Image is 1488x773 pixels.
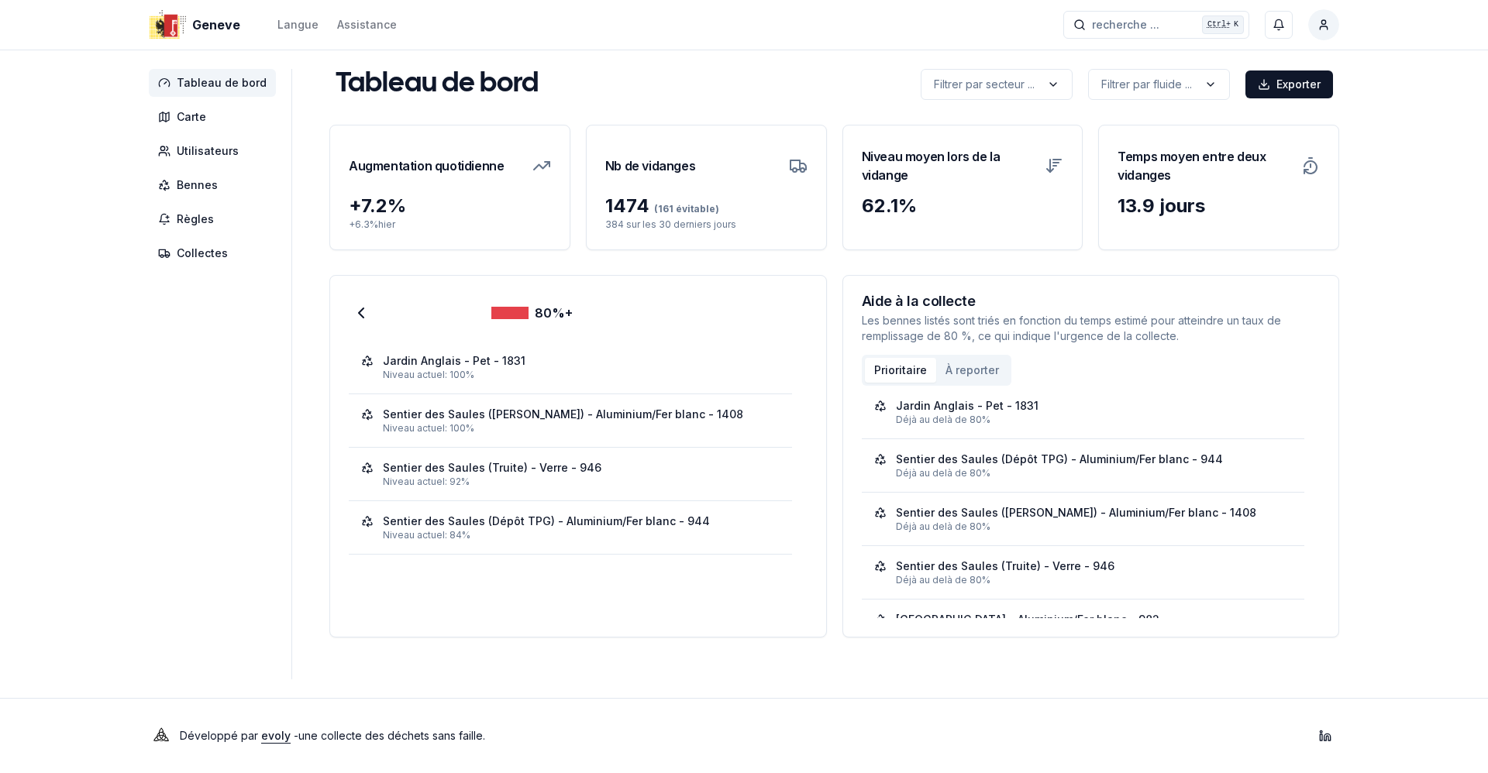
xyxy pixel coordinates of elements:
p: Filtrer par secteur ... [934,77,1035,92]
div: Jardin Anglais - Pet - 1831 [383,353,525,369]
a: Règles [149,205,282,233]
div: Déjà au delà de 80% [896,574,1293,586]
div: Sentier des Saules ([PERSON_NAME]) - Aluminium/Fer blanc - 1408 [383,407,743,422]
div: 80%+ [491,304,573,322]
a: Assistance [337,15,397,34]
p: Développé par - une collecte des déchets sans faille . [180,725,485,747]
h3: Nb de vidanges [605,144,695,187]
button: label [921,69,1073,100]
button: Langue [277,15,319,34]
a: Sentier des Saules (Dépôt TPG) - Aluminium/Fer blanc - 944Niveau actuel: 84% [361,514,780,541]
div: 13.9 jours [1118,194,1320,218]
button: Exporter [1245,70,1333,98]
div: Déjà au delà de 80% [896,414,1293,426]
button: Prioritaire [865,358,936,383]
div: Jardin Anglais - Pet - 1831 [896,398,1038,414]
div: 62.1 % [862,194,1064,218]
div: [GEOGRAPHIC_DATA] - Aluminium/Fer blanc - 982 [896,612,1159,627]
div: Sentier des Saules ([PERSON_NAME]) - Aluminium/Fer blanc - 1408 [896,505,1256,520]
span: (161 évitable) [649,203,719,215]
p: + 6.3 % hier [349,218,551,231]
span: Geneve [192,15,240,34]
span: Utilisateurs [177,143,239,159]
a: Utilisateurs [149,137,282,165]
a: Carte [149,103,282,131]
div: + 7.2 % [349,194,551,218]
div: Niveau actuel: 100% [383,369,780,381]
div: Niveau actuel: 84% [383,529,780,541]
div: Niveau actuel: 92% [383,476,780,488]
div: Sentier des Saules (Truite) - Verre - 946 [383,460,601,476]
a: Geneve [149,15,246,34]
a: Sentier des Saules (Dépôt TPG) - Aluminium/Fer blanc - 944Déjà au delà de 80% [874,452,1293,479]
span: Collectes [177,246,228,261]
a: Sentier des Saules ([PERSON_NAME]) - Aluminium/Fer blanc - 1408Déjà au delà de 80% [874,505,1293,533]
a: evoly [261,729,291,742]
a: Jardin Anglais - Pet - 1831Déjà au delà de 80% [874,398,1293,426]
span: recherche ... [1092,17,1159,33]
h3: Aide à la collecte [862,294,1321,308]
div: 1474 [605,194,808,218]
span: Bennes [177,177,218,193]
a: Sentier des Saules (Truite) - Verre - 946Niveau actuel: 92% [361,460,780,488]
img: Geneve Logo [149,6,186,43]
a: [GEOGRAPHIC_DATA] - Aluminium/Fer blanc - 982 [874,612,1293,640]
a: Collectes [149,239,282,267]
div: Sentier des Saules (Dépôt TPG) - Aluminium/Fer blanc - 944 [896,452,1223,467]
div: Sentier des Saules (Truite) - Verre - 946 [896,558,1114,574]
div: Langue [277,17,319,33]
h3: Temps moyen entre deux vidanges [1118,144,1292,187]
a: Sentier des Saules (Truite) - Verre - 946Déjà au delà de 80% [874,558,1293,586]
span: Tableau de bord [177,75,267,91]
h3: Augmentation quotidienne [349,144,504,187]
h1: Tableau de bord [336,69,539,100]
p: 384 sur les 30 derniers jours [605,218,808,231]
div: Niveau actuel: 100% [383,422,780,435]
p: Les bennes listés sont triés en fonction du temps estimé pour atteindre un taux de remplissage de... [862,313,1321,344]
button: recherche ...Ctrl+K [1063,11,1249,39]
h3: Niveau moyen lors de la vidange [862,144,1036,187]
span: Règles [177,211,214,227]
button: À reporter [936,358,1008,383]
span: Carte [177,109,206,125]
button: label [1088,69,1230,100]
div: Sentier des Saules (Dépôt TPG) - Aluminium/Fer blanc - 944 [383,514,710,529]
a: Sentier des Saules ([PERSON_NAME]) - Aluminium/Fer blanc - 1408Niveau actuel: 100% [361,407,780,435]
a: Jardin Anglais - Pet - 1831Niveau actuel: 100% [361,353,780,381]
p: Filtrer par fluide ... [1101,77,1192,92]
div: Déjà au delà de 80% [896,520,1293,533]
img: Evoly Logo [149,723,174,748]
a: Tableau de bord [149,69,282,97]
div: Déjà au delà de 80% [896,467,1293,479]
a: Bennes [149,171,282,199]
